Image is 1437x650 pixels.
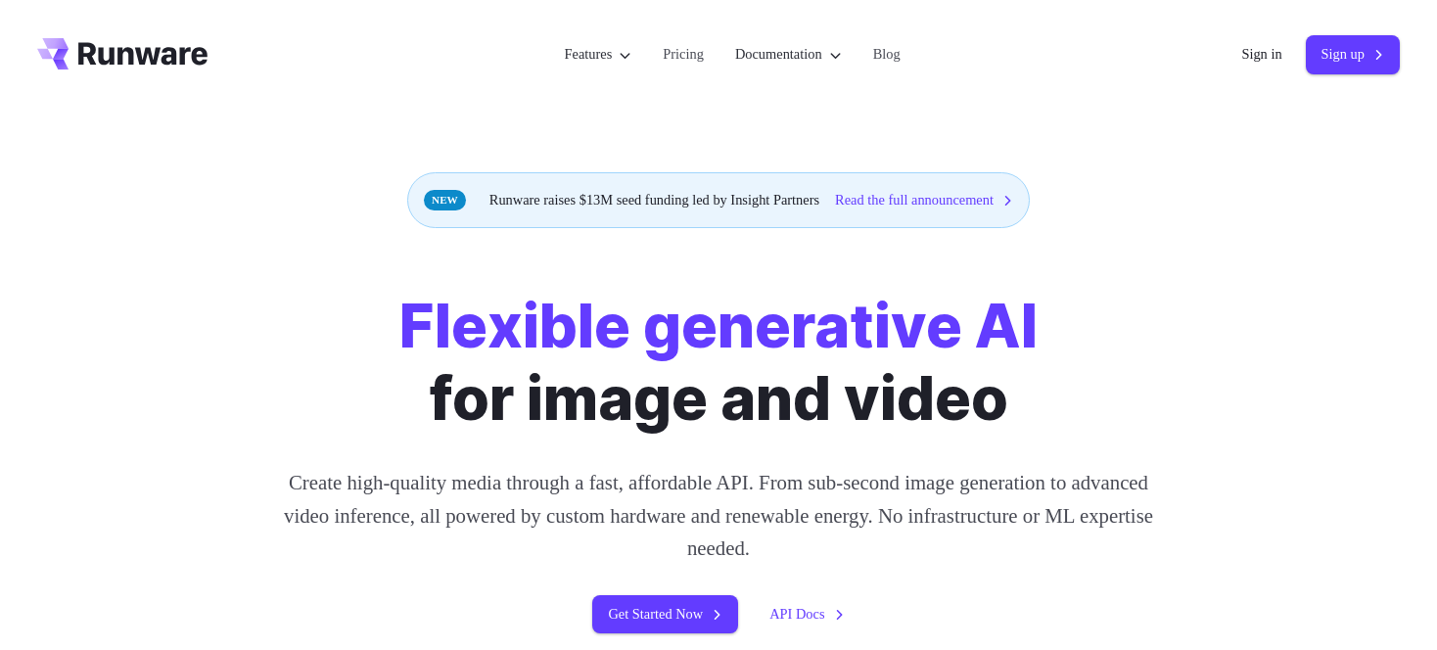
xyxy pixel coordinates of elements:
[407,172,1030,228] div: Runware raises $13M seed funding led by Insight Partners
[399,291,1038,435] h1: for image and video
[663,43,704,66] a: Pricing
[835,189,1013,211] a: Read the full announcement
[565,43,632,66] label: Features
[399,290,1038,362] strong: Flexible generative AI
[769,603,844,626] a: API Docs
[873,43,901,66] a: Blog
[37,38,208,70] a: Go to /
[735,43,842,66] label: Documentation
[1306,35,1400,73] a: Sign up
[1241,43,1281,66] a: Sign in
[283,466,1155,564] p: Create high-quality media through a fast, affordable API. From sub-second image generation to adv...
[592,595,738,633] a: Get Started Now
